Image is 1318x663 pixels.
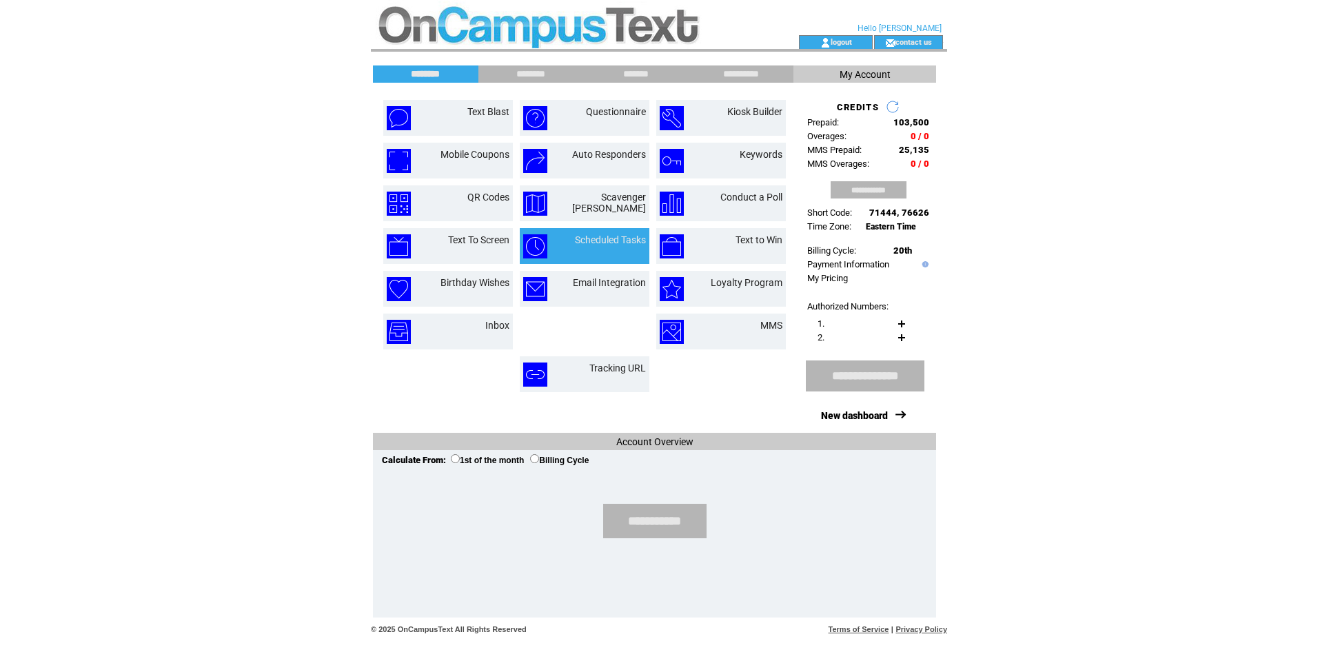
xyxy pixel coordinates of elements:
[530,454,539,463] input: Billing Cycle
[711,277,782,288] a: Loyalty Program
[530,456,589,465] label: Billing Cycle
[891,625,893,633] span: |
[727,106,782,117] a: Kiosk Builder
[387,320,411,344] img: inbox.png
[807,131,846,141] span: Overages:
[858,23,942,33] span: Hello [PERSON_NAME]
[660,149,684,173] img: keywords.png
[440,149,509,160] a: Mobile Coupons
[660,106,684,130] img: kiosk-builder.png
[866,222,916,232] span: Eastern Time
[575,234,646,245] a: Scheduled Tasks
[523,277,547,301] img: email-integration.png
[807,221,851,232] span: Time Zone:
[895,625,947,633] a: Privacy Policy
[736,234,782,245] a: Text to Win
[869,207,929,218] span: 71444, 76626
[893,117,929,127] span: 103,500
[660,234,684,258] img: text-to-win.png
[572,149,646,160] a: Auto Responders
[807,145,862,155] span: MMS Prepaid:
[807,301,889,312] span: Authorized Numbers:
[829,625,889,633] a: Terms of Service
[818,318,824,329] span: 1.
[387,149,411,173] img: mobile-coupons.png
[820,37,831,48] img: account_icon.gif
[899,145,929,155] span: 25,135
[807,117,839,127] span: Prepaid:
[807,207,852,218] span: Short Code:
[523,363,547,387] img: tracking-url.png
[589,363,646,374] a: Tracking URL
[831,37,852,46] a: logout
[387,106,411,130] img: text-blast.png
[485,320,509,331] a: Inbox
[523,106,547,130] img: questionnaire.png
[821,410,888,421] a: New dashboard
[911,131,929,141] span: 0 / 0
[837,102,879,112] span: CREDITS
[382,455,446,465] span: Calculate From:
[387,192,411,216] img: qr-codes.png
[720,192,782,203] a: Conduct a Poll
[451,456,524,465] label: 1st of the month
[660,192,684,216] img: conduct-a-poll.png
[387,234,411,258] img: text-to-screen.png
[893,245,912,256] span: 20th
[885,37,895,48] img: contact_us_icon.gif
[523,234,547,258] img: scheduled-tasks.png
[440,277,509,288] a: Birthday Wishes
[523,149,547,173] img: auto-responders.png
[387,277,411,301] img: birthday-wishes.png
[467,192,509,203] a: QR Codes
[840,69,891,80] span: My Account
[467,106,509,117] a: Text Blast
[448,234,509,245] a: Text To Screen
[807,259,889,269] a: Payment Information
[919,261,929,267] img: help.gif
[451,454,460,463] input: 1st of the month
[807,159,869,169] span: MMS Overages:
[371,625,527,633] span: © 2025 OnCampusText All Rights Reserved
[572,192,646,214] a: Scavenger [PERSON_NAME]
[807,273,848,283] a: My Pricing
[895,37,932,46] a: contact us
[660,277,684,301] img: loyalty-program.png
[660,320,684,344] img: mms.png
[818,332,824,343] span: 2.
[760,320,782,331] a: MMS
[523,192,547,216] img: scavenger-hunt.png
[740,149,782,160] a: Keywords
[807,245,856,256] span: Billing Cycle:
[573,277,646,288] a: Email Integration
[586,106,646,117] a: Questionnaire
[911,159,929,169] span: 0 / 0
[616,436,693,447] span: Account Overview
